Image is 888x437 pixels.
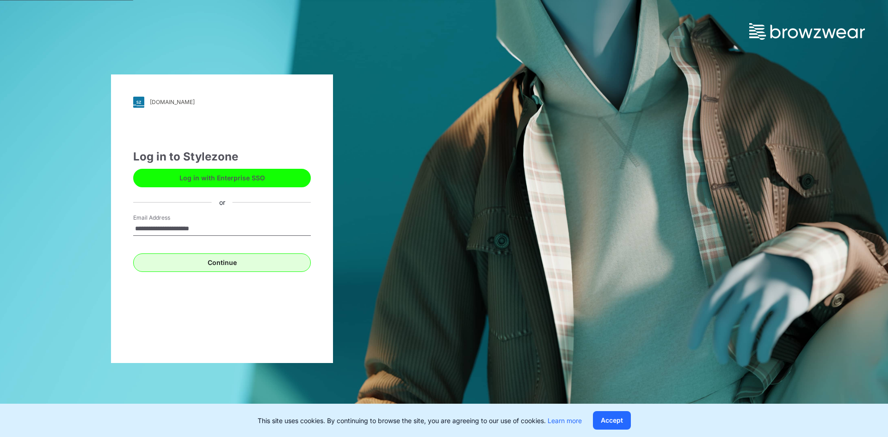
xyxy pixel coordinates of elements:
[133,148,311,165] div: Log in to Stylezone
[258,416,582,425] p: This site uses cookies. By continuing to browse the site, you are agreeing to our use of cookies.
[133,169,311,187] button: Log in with Enterprise SSO
[133,97,311,108] a: [DOMAIN_NAME]
[133,214,198,222] label: Email Address
[133,253,311,272] button: Continue
[150,98,195,105] div: [DOMAIN_NAME]
[593,411,631,430] button: Accept
[749,23,865,40] img: browzwear-logo.73288ffb.svg
[212,197,233,207] div: or
[548,417,582,425] a: Learn more
[133,97,144,108] img: svg+xml;base64,PHN2ZyB3aWR0aD0iMjgiIGhlaWdodD0iMjgiIHZpZXdCb3g9IjAgMCAyOCAyOCIgZmlsbD0ibm9uZSIgeG...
